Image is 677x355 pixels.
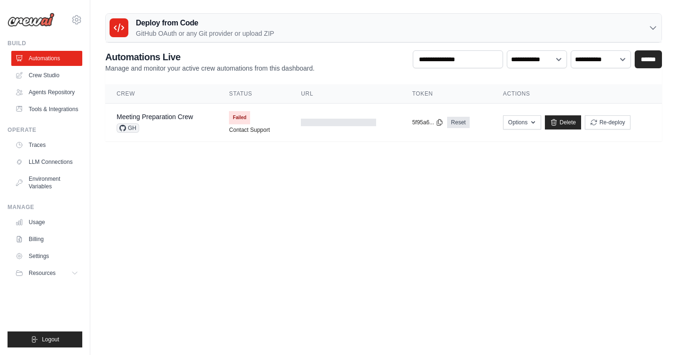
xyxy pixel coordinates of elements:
[8,203,82,211] div: Manage
[11,51,82,66] a: Automations
[11,266,82,281] button: Resources
[290,84,401,104] th: URL
[105,50,315,64] h2: Automations Live
[11,232,82,247] a: Billing
[11,154,82,169] a: LLM Connections
[585,115,630,129] button: Re-deploy
[8,331,82,347] button: Logout
[492,84,662,104] th: Actions
[11,68,82,83] a: Crew Studio
[412,119,444,126] button: 5f95a6...
[229,126,270,134] a: Contact Support
[117,113,193,121] a: Meeting Preparation Crew
[105,64,315,73] p: Manage and monitor your active crew automations from this dashboard.
[29,269,55,277] span: Resources
[42,336,59,343] span: Logout
[218,84,290,104] th: Status
[447,117,469,128] a: Reset
[11,85,82,100] a: Agents Repository
[11,215,82,230] a: Usage
[401,84,492,104] th: Token
[11,137,82,153] a: Traces
[105,84,218,104] th: Crew
[117,123,139,133] span: GH
[11,249,82,264] a: Settings
[8,40,82,47] div: Build
[8,126,82,134] div: Operate
[136,17,274,29] h3: Deploy from Code
[503,115,541,129] button: Options
[11,102,82,117] a: Tools & Integrations
[11,171,82,194] a: Environment Variables
[229,111,250,124] span: Failed
[136,29,274,38] p: GitHub OAuth or any Git provider or upload ZIP
[545,115,581,129] a: Delete
[8,13,55,27] img: Logo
